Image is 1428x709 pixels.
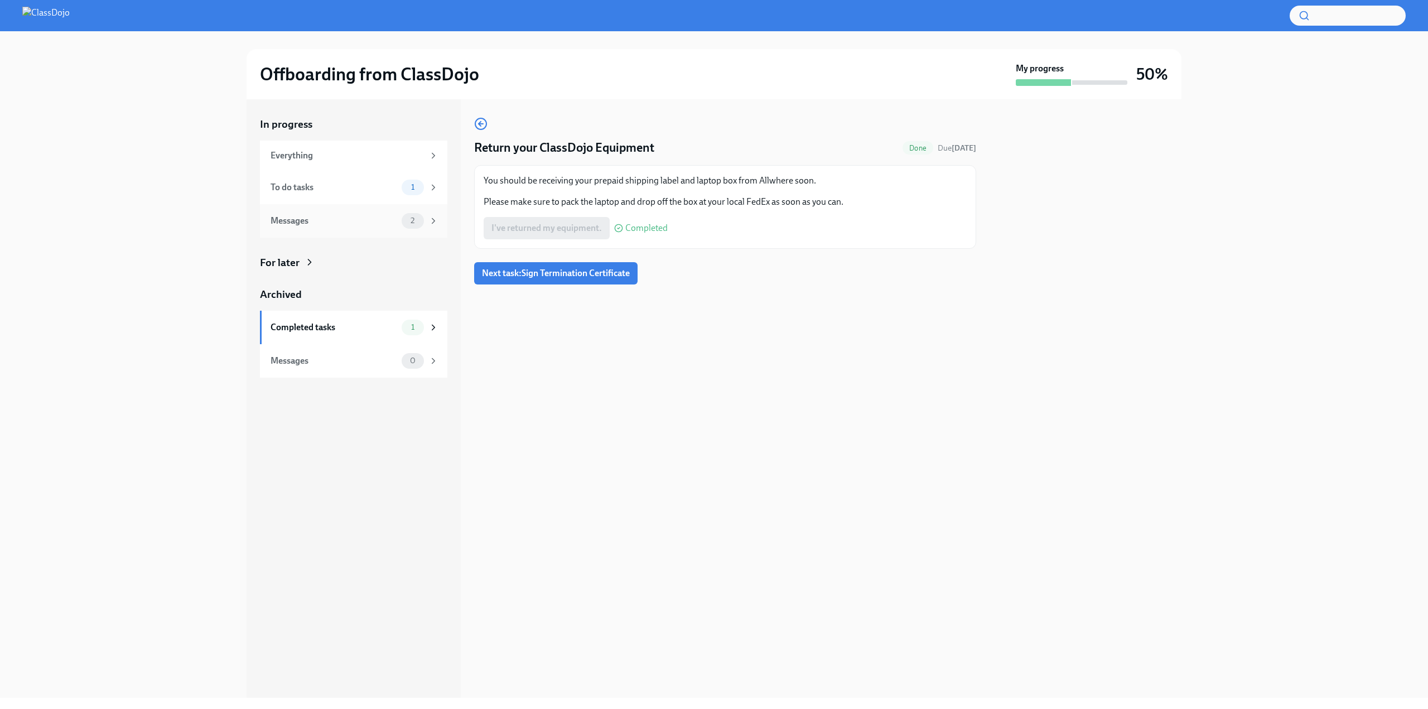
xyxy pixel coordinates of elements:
[404,323,421,331] span: 1
[260,311,447,344] a: Completed tasks1
[260,255,447,270] a: For later
[1016,62,1064,75] strong: My progress
[482,268,630,279] span: Next task : Sign Termination Certificate
[271,321,397,334] div: Completed tasks
[938,143,976,153] span: Due
[271,149,424,162] div: Everything
[260,204,447,238] a: Messages2
[903,144,933,152] span: Done
[260,141,447,171] a: Everything
[403,356,422,365] span: 0
[474,139,654,156] h4: Return your ClassDojo Equipment
[271,215,397,227] div: Messages
[484,196,967,208] p: Please make sure to pack the laptop and drop off the box at your local FedEx as soon as you can.
[938,143,976,153] span: August 24th, 2025 12:00
[271,355,397,367] div: Messages
[260,287,447,302] a: Archived
[260,171,447,204] a: To do tasks1
[22,7,70,25] img: ClassDojo
[404,216,421,225] span: 2
[404,183,421,191] span: 1
[260,344,447,378] a: Messages0
[625,224,668,233] span: Completed
[260,255,300,270] div: For later
[260,63,479,85] h2: Offboarding from ClassDojo
[260,117,447,132] a: In progress
[952,143,976,153] strong: [DATE]
[1136,64,1168,84] h3: 50%
[271,181,397,194] div: To do tasks
[474,262,638,284] button: Next task:Sign Termination Certificate
[484,175,967,187] p: You should be receiving your prepaid shipping label and laptop box from Allwhere soon.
